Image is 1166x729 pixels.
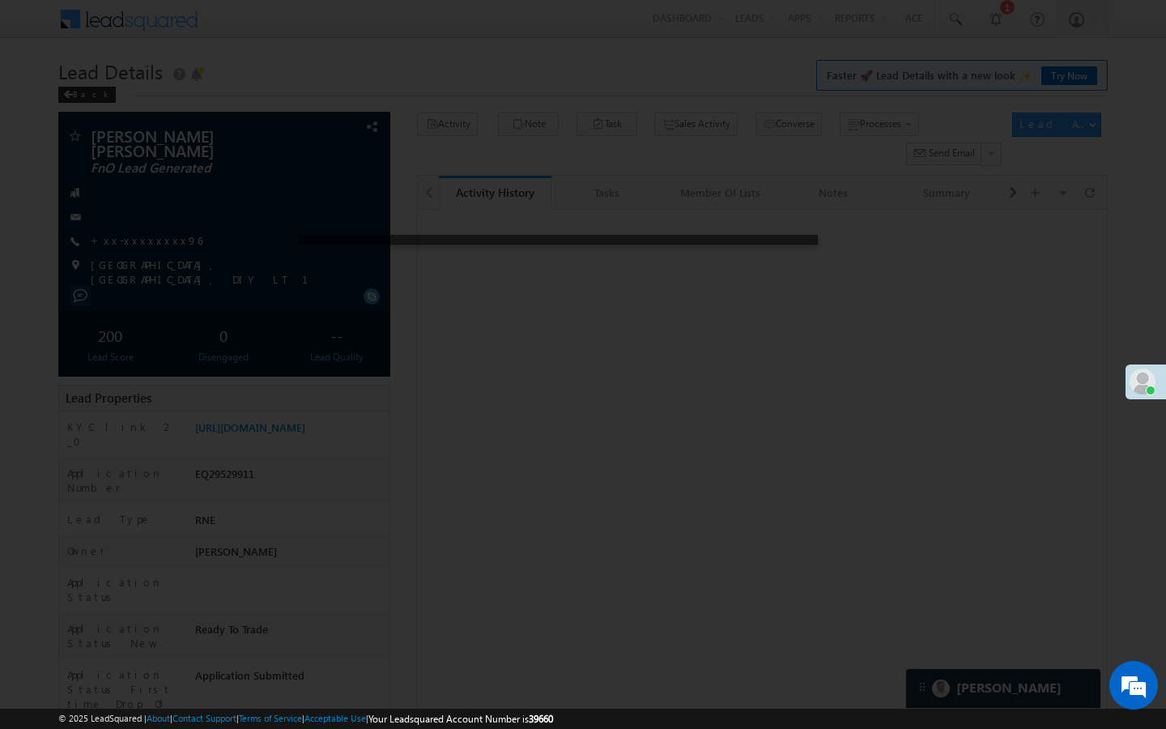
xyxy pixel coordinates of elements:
a: Acceptable Use [304,713,366,723]
span: © 2025 LeadSquared | | | | | [58,711,553,727]
span: 39660 [529,713,553,725]
a: Terms of Service [239,713,302,723]
a: About [147,713,170,723]
span: Your Leadsquared Account Number is [368,713,553,725]
a: Contact Support [172,713,236,723]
